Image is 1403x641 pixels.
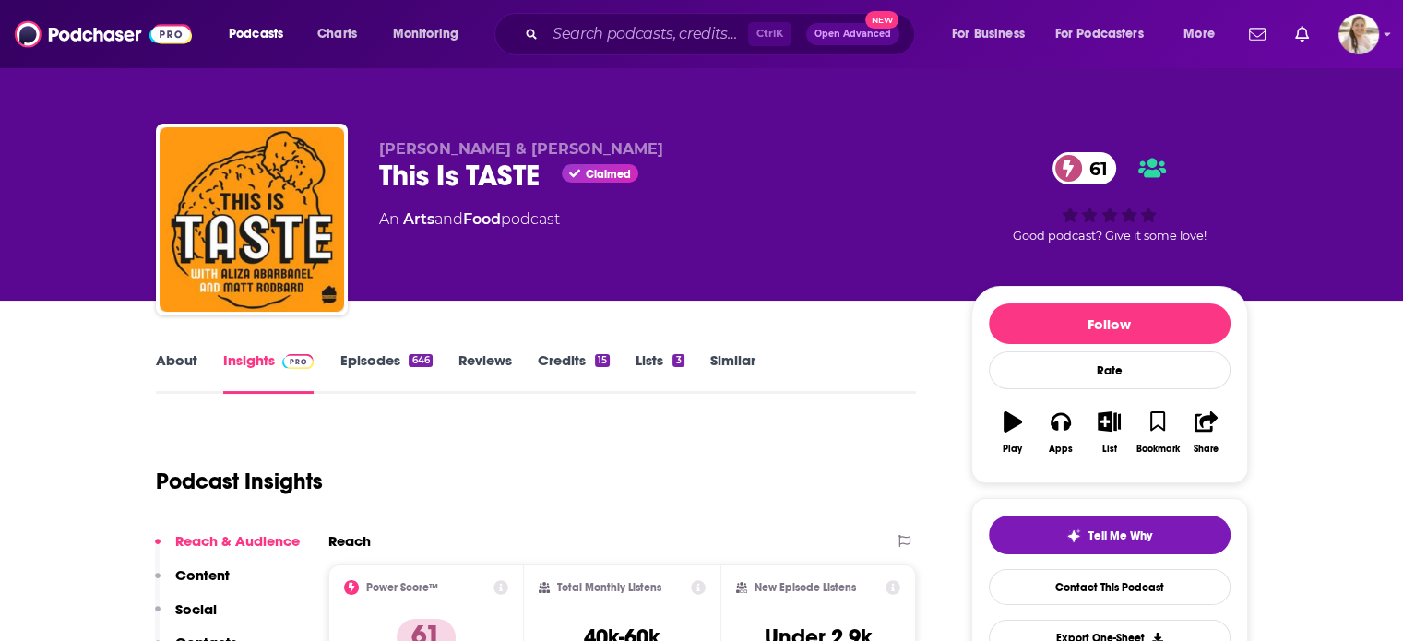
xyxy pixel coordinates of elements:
button: Bookmark [1134,399,1182,466]
a: Charts [305,19,368,49]
h2: New Episode Listens [755,581,856,594]
div: Bookmark [1135,444,1179,455]
button: Social [155,600,217,635]
a: Similar [710,351,755,394]
a: Show notifications dropdown [1288,18,1316,50]
button: open menu [1043,19,1171,49]
span: 61 [1071,152,1117,184]
img: User Profile [1338,14,1379,54]
span: More [1183,21,1215,47]
button: Apps [1037,399,1085,466]
a: InsightsPodchaser Pro [223,351,315,394]
span: [PERSON_NAME] & [PERSON_NAME] [379,140,663,158]
h2: Reach [328,532,371,550]
span: and [434,210,463,228]
button: open menu [380,19,482,49]
button: tell me why sparkleTell Me Why [989,516,1231,554]
img: This Is TASTE [160,127,344,312]
div: Play [1003,444,1022,455]
img: tell me why sparkle [1066,528,1081,543]
button: Open AdvancedNew [806,23,899,45]
a: 61 [1052,152,1117,184]
a: Contact This Podcast [989,569,1231,605]
span: Logged in as acquavie [1338,14,1379,54]
div: Search podcasts, credits, & more... [512,13,933,55]
span: Claimed [586,170,631,179]
span: Monitoring [393,21,458,47]
span: Podcasts [229,21,283,47]
input: Search podcasts, credits, & more... [545,19,748,49]
button: Show profile menu [1338,14,1379,54]
button: open menu [216,19,307,49]
a: Lists3 [636,351,684,394]
div: List [1102,444,1117,455]
span: Charts [317,21,357,47]
button: Content [155,566,230,600]
button: Play [989,399,1037,466]
p: Reach & Audience [175,532,300,550]
button: Follow [989,303,1231,344]
span: For Business [952,21,1025,47]
h1: Podcast Insights [156,468,323,495]
button: Share [1182,399,1230,466]
div: Share [1194,444,1219,455]
a: About [156,351,197,394]
div: Rate [989,351,1231,389]
a: Arts [403,210,434,228]
p: Social [175,600,217,618]
span: Ctrl K [748,22,791,46]
span: For Podcasters [1055,21,1144,47]
p: Content [175,566,230,584]
h2: Total Monthly Listens [557,581,661,594]
div: 646 [409,354,432,367]
a: Credits15 [538,351,610,394]
button: open menu [1171,19,1238,49]
div: 61Good podcast? Give it some love! [971,140,1248,255]
span: Good podcast? Give it some love! [1013,229,1207,243]
span: New [865,11,898,29]
h2: Power Score™ [366,581,438,594]
button: Reach & Audience [155,532,300,566]
a: Food [463,210,501,228]
div: An podcast [379,208,560,231]
button: open menu [939,19,1048,49]
img: Podchaser - Follow, Share and Rate Podcasts [15,17,192,52]
img: Podchaser Pro [282,354,315,369]
a: Reviews [458,351,512,394]
div: Apps [1049,444,1073,455]
button: List [1085,399,1133,466]
a: Show notifications dropdown [1242,18,1273,50]
div: 15 [595,354,610,367]
div: 3 [672,354,684,367]
span: Tell Me Why [1088,528,1152,543]
span: Open Advanced [814,30,891,39]
a: Episodes646 [339,351,432,394]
